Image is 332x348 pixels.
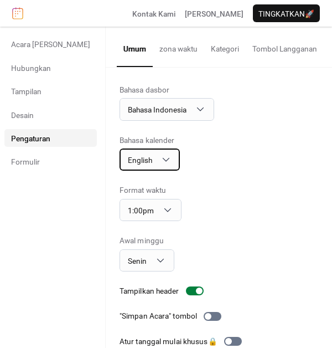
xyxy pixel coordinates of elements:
[120,285,179,296] div: Tampilkan header
[128,105,186,114] span: Bahasa Indonesia
[12,7,23,19] img: logo
[246,27,324,65] button: Tombol Langganan
[128,206,154,215] span: 1:00pm
[258,8,314,19] span: tingkatkan 🚀
[185,8,243,19] a: [PERSON_NAME]
[4,129,97,147] a: Pengaturan
[132,8,175,19] a: Kontak Kami
[128,156,152,165] span: English
[153,27,204,65] button: zona waktu
[128,257,147,265] span: Senin
[253,4,320,22] button: tingkatkan🚀
[11,39,90,50] span: Acara [PERSON_NAME]
[120,185,179,196] div: Format waktu
[11,86,41,97] span: Tampilan
[4,152,97,170] a: Formulir
[117,27,153,66] button: Umum
[4,35,97,53] a: Acara [PERSON_NAME]
[120,310,197,321] div: "Simpan Acara" tombol
[11,63,51,74] span: Hubungkan
[120,235,172,246] div: Awal minggu
[11,133,50,144] span: Pengaturan
[4,82,97,100] a: Tampilan
[11,156,40,167] span: Formulir
[120,135,178,146] div: Bahasa kalender
[120,84,212,95] div: Bahasa dasbor
[204,27,246,65] button: Kategori
[4,59,97,76] a: Hubungkan
[11,110,34,121] span: Desain
[4,106,97,124] a: Desain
